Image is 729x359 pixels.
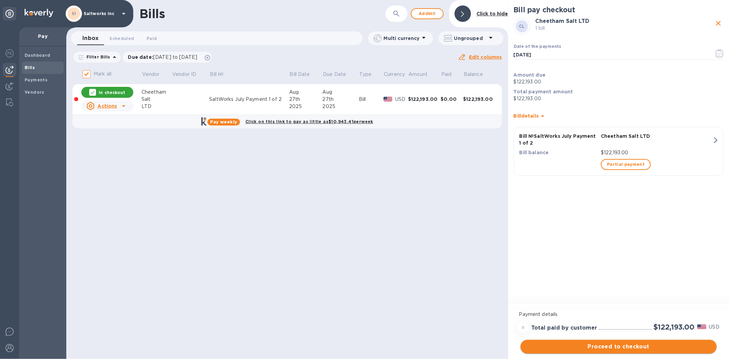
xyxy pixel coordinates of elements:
div: Unpin categories [3,7,16,21]
p: Type [360,71,372,78]
div: 2025 [289,103,323,110]
button: Addbill [411,8,444,19]
u: Actions [97,103,117,109]
b: Cheetham Salt LTD [536,18,590,24]
h3: Total paid by customer [531,325,597,331]
span: Paid [147,35,157,42]
span: Type [360,71,381,78]
u: Edit columns [469,54,502,60]
p: $122,193.00 [601,149,712,156]
span: Proceed to checkout [526,343,711,351]
span: Scheduled [109,35,134,42]
b: CL [519,24,525,29]
b: Total payment amount [514,89,573,94]
p: $122,193.00 [514,78,724,85]
p: Paid [441,71,452,78]
p: Vendor [142,71,160,78]
b: Dashboard [25,53,51,58]
span: Inbox [82,34,98,43]
span: Partial payment [607,160,645,169]
img: USD [383,97,393,102]
div: $0.00 [441,96,463,103]
div: Aug [289,89,323,96]
b: Click on this link to pay as little as $10,943.41 per week [245,119,373,124]
img: Foreign exchange [5,49,14,57]
span: Vendor ID [172,71,205,78]
p: Due date : [128,54,201,61]
p: Bill balance [519,149,598,156]
span: Balance [464,71,492,78]
div: LTD [141,103,172,110]
div: $122,193.00 [408,96,441,103]
span: Due Date [323,71,355,78]
span: Bill № [210,71,233,78]
p: Ungrouped [454,35,487,42]
p: Mark all [94,70,111,78]
span: Paid [441,71,461,78]
b: Bill details [514,113,539,119]
p: USD [395,96,408,103]
p: Due Date [323,71,346,78]
b: Amount due [514,72,546,78]
p: Vendor ID [172,71,196,78]
p: Bill № SaltWorks July Payment 1 of 2 [519,133,598,146]
img: USD [697,324,706,329]
p: Multi currency [384,35,420,42]
button: close [713,18,724,28]
p: Balance [464,71,483,78]
b: Bills [25,65,35,70]
div: 27th [289,96,323,103]
div: Aug [323,89,359,96]
p: Bill Date [290,71,310,78]
div: = [518,322,529,333]
p: 1 bill [536,25,713,32]
div: Cheetham [141,89,172,96]
button: Proceed to checkout [521,340,717,354]
p: Bill № [210,71,224,78]
div: 27th [323,96,359,103]
span: Bill Date [290,71,319,78]
span: Amount [408,71,436,78]
div: Billdetails [514,105,724,127]
div: Due date:[DATE] to [DATE] [123,52,212,63]
button: Bill №SaltWorks July Payment 1 of 2Cheetham Salt LTDBill balance$122,193.00Partial payment [514,127,724,176]
div: Bill [359,96,383,103]
span: Vendor [142,71,168,78]
h1: Bills [139,6,165,21]
h2: Bill pay checkout [514,5,724,14]
p: $122,193.00 [514,95,724,102]
p: Filter Bills [84,54,110,60]
p: Payment details [519,311,718,318]
b: SI [72,11,76,16]
p: Amount [408,71,428,78]
p: USD [709,323,719,331]
label: Date of the payments [514,45,561,49]
span: [DATE] to [DATE] [153,54,197,60]
b: Pay weekly [210,119,237,124]
div: SaltWorks July Payment 1 of 2 [209,96,289,103]
h2: $122,193.00 [653,323,694,331]
p: In checkout [99,90,125,95]
p: Saltworks Inc [84,11,118,16]
b: Payments [25,77,48,82]
b: Vendors [25,90,44,95]
div: $122,193.00 [463,96,496,103]
div: Salt [141,96,172,103]
img: Logo [25,9,53,17]
p: Cheetham Salt LTD [601,133,712,139]
span: Add bill [417,10,437,18]
div: 2025 [323,103,359,110]
p: Currency [384,71,405,78]
p: Pay [25,33,61,40]
button: Partial payment [601,159,651,170]
b: Click to hide [476,11,508,16]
